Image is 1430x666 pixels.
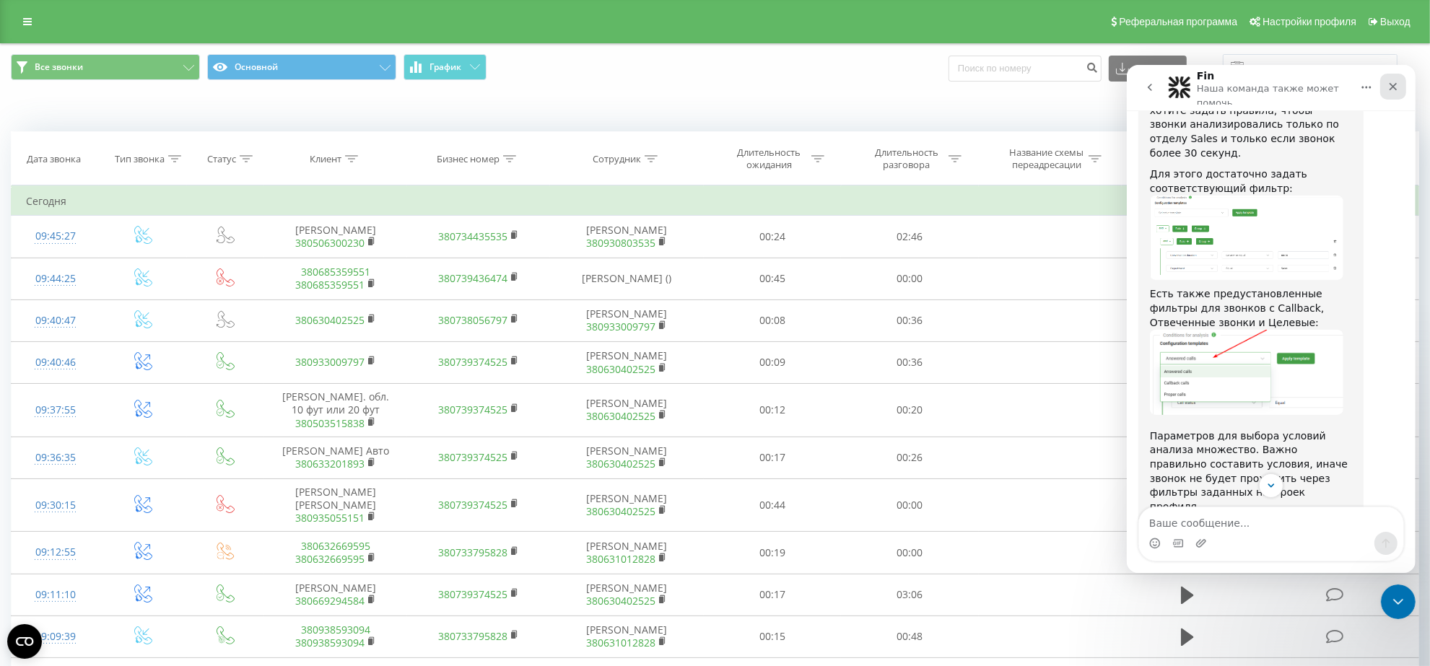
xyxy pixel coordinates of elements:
[22,473,34,484] button: Средство выбора эмодзи
[264,384,407,437] td: [PERSON_NAME]. обл. 10 фут или 20 фут
[586,594,655,608] a: 380630402525
[310,153,341,165] div: Клиент
[704,478,841,532] td: 00:44
[586,409,655,423] a: 380630402525
[264,216,407,258] td: [PERSON_NAME]
[704,574,841,615] td: 00:17
[438,403,507,416] a: 380739374525
[264,437,407,478] td: [PERSON_NAME] Авто
[586,236,655,250] a: 380930803535
[35,61,83,73] span: Все звонки
[301,623,370,636] a: 380938593094
[841,478,978,532] td: 00:00
[704,532,841,574] td: 00:19
[550,532,704,574] td: [PERSON_NAME]
[7,624,42,659] button: Open CMP widget
[550,258,704,299] td: [PERSON_NAME] ()
[841,299,978,341] td: 00:36
[704,615,841,657] td: 00:15
[248,467,271,490] button: Отправить сообщение…
[550,478,704,532] td: [PERSON_NAME]
[1109,56,1187,82] button: Экспорт
[26,396,84,424] div: 09:37:55
[704,437,841,478] td: 00:17
[438,587,507,601] a: 380739374525
[23,102,225,131] div: Для этого достаточно задать соответствующий фильтр:
[23,25,225,95] div: К примеру, в одном профиле вы хотите задать правила, чтобы звонки анализировались только по отдел...
[704,341,841,383] td: 00:09
[1127,65,1416,573] iframe: Intercom live chat
[438,229,507,243] a: 380734435535
[26,538,84,566] div: 09:12:55
[731,146,808,171] div: Длительность ожидания
[12,442,276,467] textarea: Ваше сообщение...
[295,416,365,430] a: 380503515838
[841,437,978,478] td: 00:26
[438,450,507,464] a: 380739374525
[841,384,978,437] td: 00:20
[586,504,655,518] a: 380630402525
[438,498,507,512] a: 380739374525
[26,623,84,651] div: 09:09:39
[550,216,704,258] td: [PERSON_NAME]
[207,153,236,165] div: Статус
[23,222,225,265] div: Есть также предустановленные фильтры для звонков с Callback, Отвеченные звонки и Целевые:
[550,437,704,478] td: [PERSON_NAME]
[550,341,704,383] td: [PERSON_NAME]
[26,222,84,250] div: 09:45:27
[295,511,365,525] a: 380935055151
[438,629,507,643] a: 380733795828
[264,478,407,532] td: [PERSON_NAME] [PERSON_NAME]
[115,153,165,165] div: Тип звонка
[550,615,704,657] td: [PERSON_NAME]
[1380,16,1411,27] span: Выход
[841,574,978,615] td: 03:06
[438,545,507,559] a: 380733795828
[841,532,978,574] td: 00:00
[295,236,365,250] a: 380506300230
[550,574,704,615] td: [PERSON_NAME]
[841,258,978,299] td: 00:00
[301,539,370,553] a: 380632669595
[295,457,365,470] a: 380633201893
[1119,16,1237,27] span: Реферальная программа
[438,313,507,327] a: 380738056797
[26,265,84,293] div: 09:44:25
[704,299,841,341] td: 00:08
[12,187,1419,216] td: Сегодня
[438,271,507,285] a: 380739436474
[207,54,396,80] button: Основной
[27,153,81,165] div: Дата звонка
[704,216,841,258] td: 00:24
[69,473,80,484] button: Добавить вложение
[295,594,365,608] a: 380669294584
[841,615,978,657] td: 00:48
[586,552,655,566] a: 380631012828
[23,364,225,450] div: Параметров для выбора условий анализа множество. Важно правильно составить условия, иначе звонок ...
[264,574,407,615] td: [PERSON_NAME]
[430,62,462,72] span: График
[841,341,978,383] td: 00:36
[704,258,841,299] td: 00:45
[1381,584,1416,619] iframe: Intercom live chat
[26,307,84,335] div: 09:40:47
[26,349,84,377] div: 09:40:46
[550,384,704,437] td: [PERSON_NAME]
[586,362,655,376] a: 380630402525
[404,54,487,80] button: График
[437,153,500,165] div: Бизнес номер
[586,320,655,333] a: 380933009797
[1008,146,1085,171] div: Название схемы переадресации
[11,54,200,80] button: Все звонки
[704,384,841,437] td: 00:12
[295,355,365,369] a: 380933009797
[132,408,157,433] button: Scroll to bottom
[438,355,507,369] a: 380739374525
[1263,16,1356,27] span: Настройки профиля
[295,552,365,566] a: 380632669595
